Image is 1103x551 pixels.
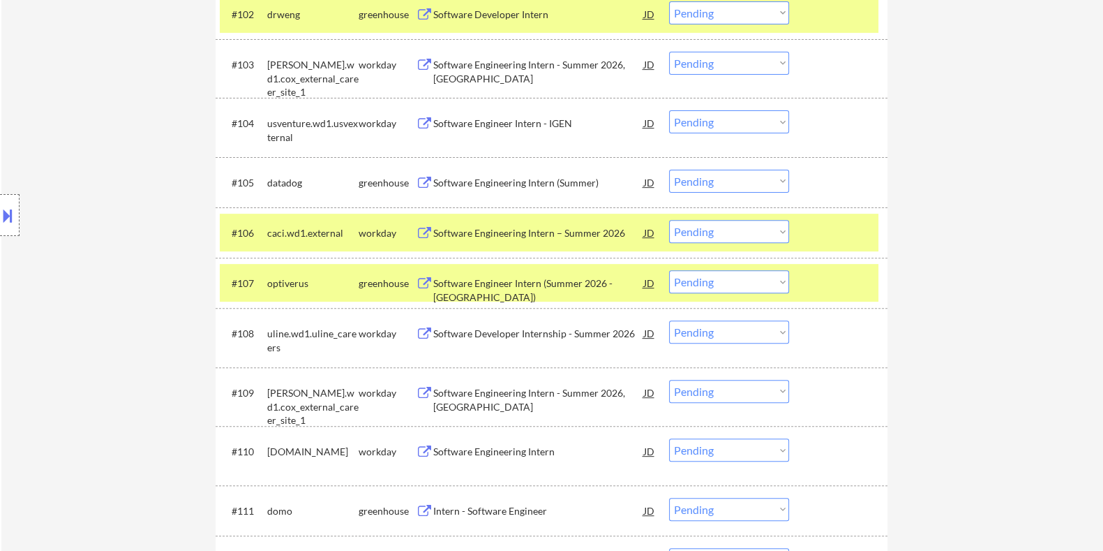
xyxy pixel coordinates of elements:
div: #110 [231,445,255,459]
div: Software Engineer Intern - IGEN [433,117,643,131]
div: Software Engineering Intern (Summer) [433,176,643,190]
div: JD [642,1,656,27]
div: usventure.wd1.usvexternal [267,117,358,144]
div: JD [642,270,656,295]
div: Software Engineer Intern (Summer 2026 - [GEOGRAPHIC_DATA]) [433,277,643,304]
div: JD [642,52,656,77]
div: #109 [231,386,255,400]
div: greenhouse [358,8,415,22]
div: datadog [267,176,358,190]
div: greenhouse [358,176,415,190]
div: JD [642,439,656,464]
div: workday [358,445,415,459]
div: Software Developer Internship - Summer 2026 [433,327,643,341]
div: workday [358,117,415,131]
div: [DOMAIN_NAME] [267,445,358,459]
div: Intern - Software Engineer [433,504,643,518]
div: #103 [231,58,255,72]
div: JD [642,380,656,405]
div: [PERSON_NAME].wd1.cox_external_career_site_1 [267,386,358,427]
div: drweng [267,8,358,22]
div: Software Developer Intern [433,8,643,22]
div: optiverus [267,277,358,291]
div: domo [267,504,358,518]
div: workday [358,327,415,341]
div: workday [358,58,415,72]
div: JD [642,220,656,245]
div: #102 [231,8,255,22]
div: [PERSON_NAME].wd1.cox_external_career_site_1 [267,58,358,99]
div: JD [642,498,656,523]
div: Software Engineering Intern [433,445,643,459]
div: JD [642,170,656,195]
div: Software Engineering Intern - Summer 2026, [GEOGRAPHIC_DATA] [433,58,643,85]
div: #111 [231,504,255,518]
div: workday [358,226,415,240]
div: Software Engineering Intern - Summer 2026, [GEOGRAPHIC_DATA] [433,386,643,413]
div: caci.wd1.external [267,226,358,240]
div: greenhouse [358,277,415,291]
div: Software Engineering Intern – Summer 2026 [433,226,643,240]
div: uline.wd1.uline_careers [267,327,358,354]
div: workday [358,386,415,400]
div: JD [642,110,656,135]
div: JD [642,321,656,346]
div: greenhouse [358,504,415,518]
